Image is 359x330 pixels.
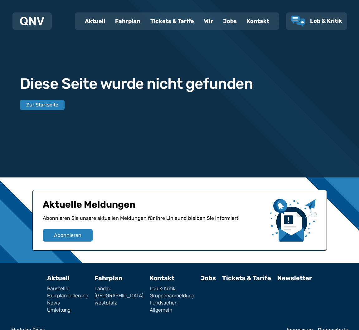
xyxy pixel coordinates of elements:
[20,17,44,26] img: QNV Logo
[201,274,216,282] a: Jobs
[150,293,194,298] a: Gruppenanmeldung
[20,76,253,91] h1: Diese Seite wurde nicht gefunden
[20,15,44,27] a: QNV Logo
[95,300,143,305] a: Westpfalz
[54,232,81,239] span: Abonnieren
[150,300,194,305] a: Fundsachen
[20,100,65,110] button: Zur Startseite
[95,274,123,282] a: Fahrplan
[310,17,342,24] span: Lob & Kritik
[43,199,265,214] h1: Aktuelle Meldungen
[47,274,70,282] a: Aktuell
[95,293,143,298] a: [GEOGRAPHIC_DATA]
[270,199,317,242] img: newsletter
[43,229,93,242] button: Abonnieren
[43,214,265,229] p: Abonnieren Sie unsere aktuellen Meldungen für Ihre Linie und bleiben Sie informiert!
[222,274,271,282] a: Tickets & Tarife
[218,13,242,29] a: Jobs
[277,274,312,282] a: Newsletter
[150,308,194,313] a: Allgemein
[47,286,88,291] a: Baustelle
[47,308,88,313] a: Umleitung
[110,13,145,29] a: Fahrplan
[150,274,174,282] a: Kontakt
[150,286,194,291] a: Lob & Kritik
[199,13,218,29] a: Wir
[80,13,110,29] a: Aktuell
[291,16,342,27] a: Lob & Kritik
[47,293,88,298] a: Fahrplanänderung
[242,13,274,29] a: Kontakt
[95,286,143,291] a: Landau
[47,300,88,305] a: News
[145,13,199,29] a: Tickets & Tarife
